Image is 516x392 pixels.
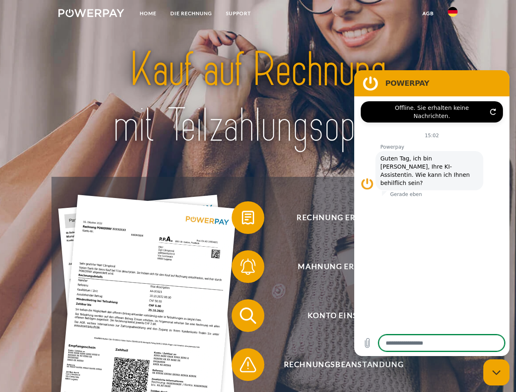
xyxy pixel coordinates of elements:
[415,6,441,21] a: agb
[232,201,444,234] button: Rechnung erhalten?
[448,7,458,17] img: de
[238,354,258,375] img: qb_warning.svg
[238,207,258,228] img: qb_bill.svg
[133,6,163,21] a: Home
[163,6,219,21] a: DIE RECHNUNG
[232,250,444,283] button: Mahnung erhalten?
[483,359,509,385] iframe: Schaltfläche zum Öffnen des Messaging-Fensters; Konversation läuft
[243,250,444,283] span: Mahnung erhalten?
[232,348,444,381] button: Rechnungsbeanstandung
[354,70,509,356] iframe: Messaging-Fenster
[219,6,258,21] a: SUPPORT
[58,9,124,17] img: logo-powerpay-white.svg
[243,299,444,332] span: Konto einsehen
[238,305,258,326] img: qb_search.svg
[238,256,258,277] img: qb_bell.svg
[243,201,444,234] span: Rechnung erhalten?
[232,299,444,332] button: Konto einsehen
[78,39,438,156] img: title-powerpay_de.svg
[243,348,444,381] span: Rechnungsbeanstandung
